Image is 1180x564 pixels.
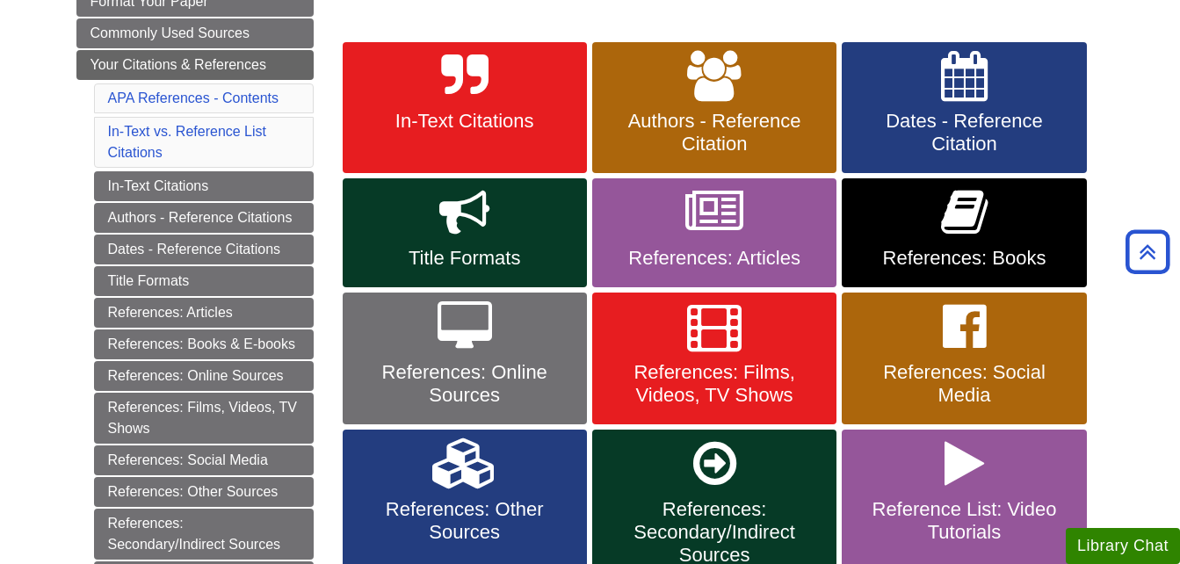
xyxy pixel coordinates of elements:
span: Dates - Reference Citation [855,110,1073,155]
span: References: Books [855,247,1073,270]
span: Authors - Reference Citation [605,110,823,155]
button: Library Chat [1066,528,1180,564]
a: References: Online Sources [343,293,587,424]
a: In-Text Citations [94,171,314,201]
a: References: Secondary/Indirect Sources [94,509,314,560]
span: Title Formats [356,247,574,270]
a: Commonly Used Sources [76,18,314,48]
a: References: Books & E-books [94,329,314,359]
span: Your Citations & References [90,57,266,72]
a: References: Articles [94,298,314,328]
a: References: Films, Videos, TV Shows [94,393,314,444]
a: References: Articles [592,178,836,287]
span: References: Social Media [855,361,1073,407]
span: References: Films, Videos, TV Shows [605,361,823,407]
a: Dates - Reference Citation [842,42,1086,174]
span: References: Other Sources [356,498,574,544]
a: References: Social Media [94,445,314,475]
a: Dates - Reference Citations [94,235,314,264]
span: Reference List: Video Tutorials [855,498,1073,544]
a: Authors - Reference Citation [592,42,836,174]
a: Back to Top [1119,240,1176,264]
a: In-Text Citations [343,42,587,174]
span: Commonly Used Sources [90,25,250,40]
a: References: Online Sources [94,361,314,391]
a: References: Social Media [842,293,1086,424]
a: Authors - Reference Citations [94,203,314,233]
a: Title Formats [343,178,587,287]
a: APA References - Contents [108,90,279,105]
span: References: Articles [605,247,823,270]
a: References: Films, Videos, TV Shows [592,293,836,424]
a: References: Books [842,178,1086,287]
a: Your Citations & References [76,50,314,80]
span: In-Text Citations [356,110,574,133]
a: In-Text vs. Reference List Citations [108,124,267,160]
a: Title Formats [94,266,314,296]
span: References: Online Sources [356,361,574,407]
a: References: Other Sources [94,477,314,507]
